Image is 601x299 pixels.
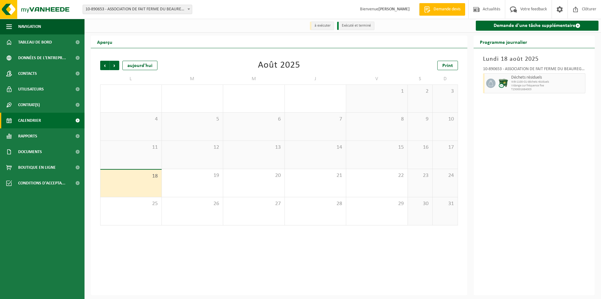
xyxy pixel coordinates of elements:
[104,116,158,123] span: 4
[310,22,334,30] li: à exécuter
[18,113,41,128] span: Calendrier
[226,116,281,123] span: 6
[511,75,584,80] span: Déchets résiduels
[100,73,162,85] td: L
[433,73,458,85] td: D
[511,88,584,91] span: T250001684003
[378,7,410,12] strong: [PERSON_NAME]
[483,54,586,64] h3: Lundi 18 août 2025
[18,160,56,175] span: Boutique en ligne
[258,61,300,70] div: Août 2025
[288,116,343,123] span: 7
[349,116,404,123] span: 8
[408,73,433,85] td: S
[346,73,408,85] td: V
[337,22,374,30] li: Exécuté et terminé
[110,61,119,70] span: Suivant
[18,97,40,113] span: Contrat(s)
[483,67,586,73] div: 10-890653 - ASSOCIATION DE FAIT FERME DU BEAUREGARD VAN ISACKER - HONNELLES
[499,79,508,88] img: WB-1100-CU
[18,19,41,34] span: Navigation
[419,3,465,16] a: Demande devis
[436,88,454,95] span: 3
[122,61,157,70] div: aujourd'hui
[18,144,42,160] span: Documents
[349,144,404,151] span: 15
[411,172,429,179] span: 23
[104,144,158,151] span: 11
[91,36,119,48] h2: Aperçu
[165,144,220,151] span: 12
[411,200,429,207] span: 30
[436,172,454,179] span: 24
[83,5,192,14] span: 10-890653 - ASSOCIATION DE FAIT FERME DU BEAUREGARD VAN ISACKER - HONNELLES
[511,80,584,84] span: WB-1100-CU déchets résiduels
[100,61,110,70] span: Précédent
[162,73,223,85] td: M
[432,6,462,13] span: Demande devis
[349,172,404,179] span: 22
[18,34,52,50] span: Tableau de bord
[476,21,599,31] a: Demande d'une tâche supplémentaire
[288,172,343,179] span: 21
[288,200,343,207] span: 28
[442,63,453,68] span: Print
[511,84,584,88] span: Vidange sur fréquence fixe
[411,144,429,151] span: 16
[18,81,44,97] span: Utilisateurs
[436,200,454,207] span: 31
[104,173,158,180] span: 18
[436,116,454,123] span: 10
[223,73,285,85] td: M
[349,200,404,207] span: 29
[165,116,220,123] span: 5
[437,61,458,70] a: Print
[288,144,343,151] span: 14
[285,73,347,85] td: J
[411,116,429,123] span: 9
[226,144,281,151] span: 13
[165,200,220,207] span: 26
[165,172,220,179] span: 19
[18,66,37,81] span: Contacts
[474,36,533,48] h2: Programme journalier
[18,50,66,66] span: Données de l'entrepr...
[104,200,158,207] span: 25
[226,200,281,207] span: 27
[18,175,65,191] span: Conditions d'accepta...
[411,88,429,95] span: 2
[436,144,454,151] span: 17
[18,128,37,144] span: Rapports
[226,172,281,179] span: 20
[349,88,404,95] span: 1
